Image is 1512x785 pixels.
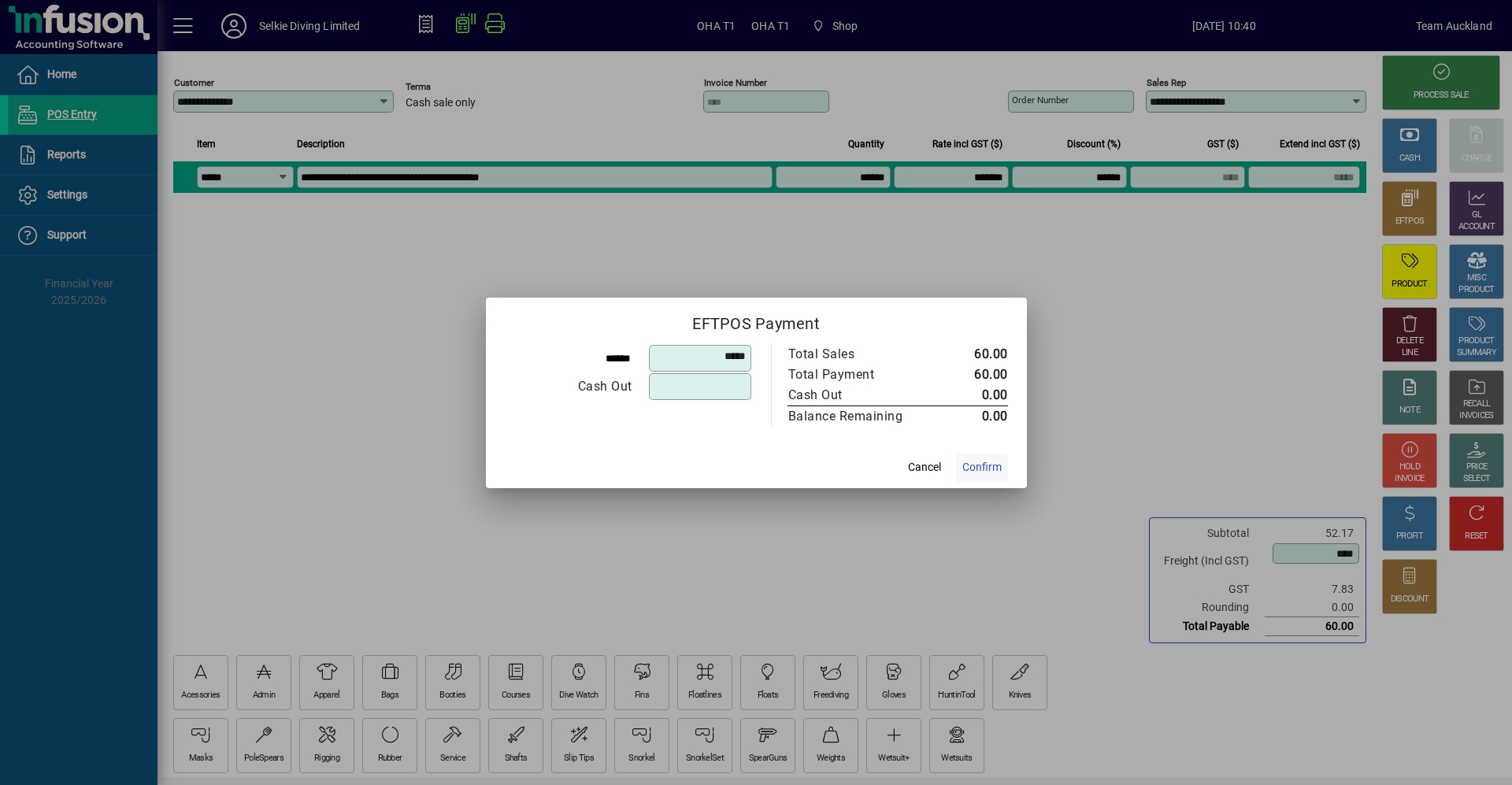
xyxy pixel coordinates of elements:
td: 0.00 [936,385,1008,406]
td: Total Sales [787,344,936,365]
td: 60.00 [936,344,1008,365]
span: Confirm [962,459,1002,476]
button: Cancel [899,454,950,482]
td: 0.00 [936,405,1008,427]
div: Cash Out [506,377,632,396]
span: Cancel [908,459,941,476]
div: Cash Out [788,386,921,405]
div: Balance Remaining [788,407,921,426]
h2: EFTPOS Payment [486,298,1027,343]
button: Confirm [956,454,1008,482]
td: Total Payment [787,365,936,385]
td: 60.00 [936,365,1008,385]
